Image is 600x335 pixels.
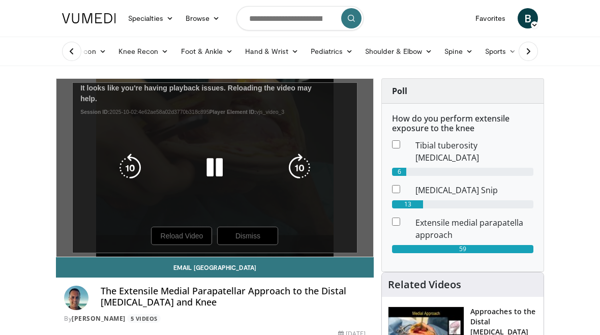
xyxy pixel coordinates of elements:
[469,8,512,28] a: Favorites
[392,168,406,176] div: 6
[72,314,126,323] a: [PERSON_NAME]
[392,200,423,208] div: 13
[392,245,533,253] div: 59
[127,314,161,323] a: 5 Videos
[56,79,373,257] video-js: Video Player
[56,257,374,278] a: Email [GEOGRAPHIC_DATA]
[408,139,541,164] dd: Tibial tuberosity [MEDICAL_DATA]
[438,41,478,62] a: Spine
[112,41,175,62] a: Knee Recon
[64,286,88,310] img: Avatar
[62,13,116,23] img: VuMedi Logo
[388,279,461,291] h4: Related Videos
[479,41,523,62] a: Sports
[239,41,305,62] a: Hand & Wrist
[392,85,407,97] strong: Poll
[175,41,239,62] a: Foot & Ankle
[408,217,541,241] dd: Extensile medial parapatella approach
[408,184,541,196] dd: [MEDICAL_DATA] Snip
[64,314,366,323] div: By
[359,41,438,62] a: Shoulder & Elbow
[101,286,366,308] h4: The Extensile Medial Parapatellar Approach to the Distal [MEDICAL_DATA] and Knee
[305,41,359,62] a: Pediatrics
[179,8,226,28] a: Browse
[236,6,364,31] input: Search topics, interventions
[518,8,538,28] a: B
[122,8,179,28] a: Specialties
[392,114,533,133] h6: How do you perform extensile exposure to the knee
